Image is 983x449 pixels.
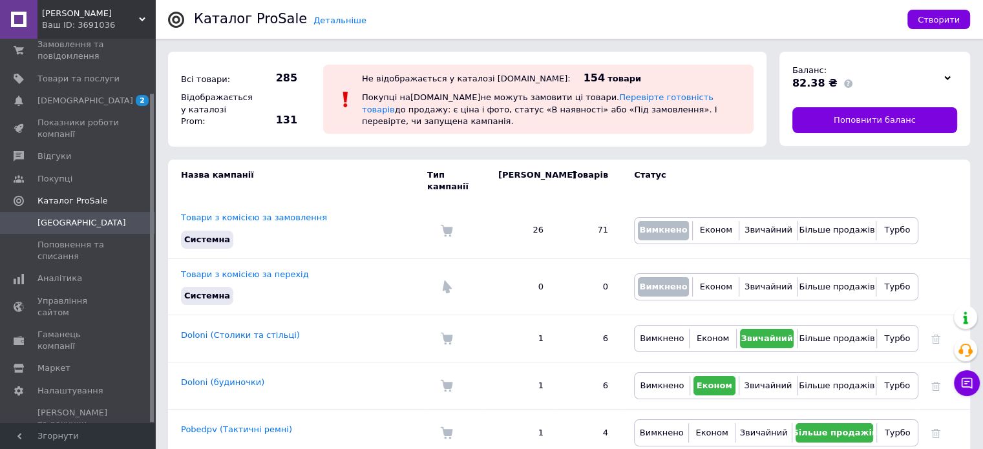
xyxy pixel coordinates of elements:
[556,362,621,410] td: 6
[37,362,70,374] span: Маркет
[918,15,960,25] span: Створити
[440,332,453,345] img: Комісія за замовлення
[440,224,453,237] img: Комісія за замовлення
[440,379,453,392] img: Комісія за замовлення
[884,381,910,390] span: Турбо
[37,117,120,140] span: Показники роботи компанії
[885,428,911,437] span: Турбо
[621,160,918,202] td: Статус
[184,291,230,300] span: Системна
[792,107,957,133] a: Поповнити баланс
[181,424,292,434] a: Pobedpv (Тактичні ремні)
[252,71,297,85] span: 285
[440,426,453,439] img: Комісія за замовлення
[639,282,687,291] span: Вимкнено
[696,277,735,297] button: Економ
[252,113,297,127] span: 131
[485,258,556,315] td: 0
[700,282,732,291] span: Економ
[181,269,309,279] a: Товари з комісією за перехід
[834,114,916,126] span: Поповнити баланс
[485,160,556,202] td: [PERSON_NAME]
[640,428,684,437] span: Вимкнено
[638,376,686,395] button: Вимкнено
[37,217,126,229] span: [GEOGRAPHIC_DATA]
[745,225,792,235] span: Звичайний
[37,385,103,397] span: Налаштування
[880,329,914,348] button: Турбо
[638,423,685,443] button: Вимкнено
[907,10,970,29] button: Створити
[880,277,914,297] button: Турбо
[37,95,133,107] span: [DEMOGRAPHIC_DATA]
[194,12,307,26] div: Каталог ProSale
[695,428,728,437] span: Економ
[741,333,793,343] span: Звичайний
[692,423,731,443] button: Економ
[640,333,684,343] span: Вимкнено
[37,195,107,207] span: Каталог ProSale
[801,329,872,348] button: Більше продажів
[556,202,621,258] td: 71
[37,273,82,284] span: Аналітика
[427,160,485,202] td: Тип кампанії
[37,173,72,185] span: Покупці
[954,370,980,396] button: Чат з покупцем
[440,280,453,293] img: Комісія за перехід
[792,65,827,75] span: Баланс:
[743,277,794,297] button: Звичайний
[638,277,689,297] button: Вимкнено
[743,221,794,240] button: Звичайний
[740,428,788,437] span: Звичайний
[42,19,155,31] div: Ваш ID: 3691036
[799,381,874,390] span: Більше продажів
[362,92,717,125] span: Покупці на [DOMAIN_NAME] не можуть замовити ці товари. до продажу: є ціна і фото, статус «В наявн...
[697,333,729,343] span: Економ
[584,72,605,84] span: 154
[801,277,872,297] button: Більше продажів
[796,423,873,443] button: Більше продажів
[801,376,872,395] button: Більше продажів
[556,258,621,315] td: 0
[880,376,914,395] button: Турбо
[931,333,940,343] a: Видалити
[313,16,366,25] a: Детальніше
[640,381,684,390] span: Вимкнено
[744,381,792,390] span: Звичайний
[37,329,120,352] span: Гаманець компанії
[880,423,914,443] button: Турбо
[884,333,910,343] span: Турбо
[931,381,940,390] a: Видалити
[608,74,641,83] span: товари
[556,315,621,362] td: 6
[178,70,249,89] div: Всі товари:
[184,235,230,244] span: Системна
[638,221,689,240] button: Вимкнено
[42,8,139,19] span: Твій Магазин
[639,225,687,235] span: Вимкнено
[168,160,427,202] td: Назва кампанії
[136,95,149,106] span: 2
[801,221,872,240] button: Більше продажів
[697,381,732,390] span: Економ
[181,213,327,222] a: Товари з комісією за замовлення
[745,282,792,291] span: Звичайний
[799,225,874,235] span: Більше продажів
[37,39,120,62] span: Замовлення та повідомлення
[931,428,940,437] a: Видалити
[740,329,794,348] button: Звичайний
[792,428,877,437] span: Більше продажів
[556,160,621,202] td: Товарів
[693,329,732,348] button: Економ
[696,221,735,240] button: Економ
[362,92,713,114] a: Перевірте готовність товарів
[178,89,249,131] div: Відображається у каталозі Prom:
[37,239,120,262] span: Поповнення та списання
[37,295,120,318] span: Управління сайтом
[181,377,264,387] a: Doloni (будиночки)
[336,90,355,109] img: :exclamation:
[880,221,914,240] button: Турбо
[638,329,686,348] button: Вимкнено
[485,202,556,258] td: 26
[362,74,571,83] div: Не відображається у каталозі [DOMAIN_NAME]:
